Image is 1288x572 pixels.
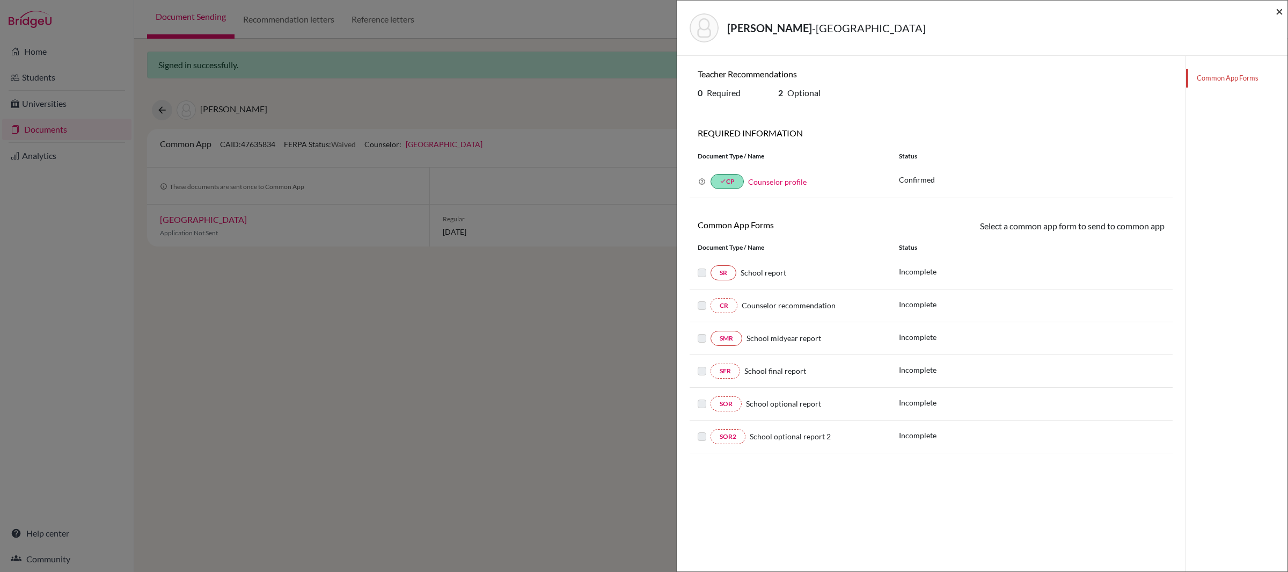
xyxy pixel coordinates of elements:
span: Required [707,88,741,98]
a: SOR [711,396,742,411]
span: School midyear report [747,334,821,343]
a: SOR2 [711,429,745,444]
h6: Teacher Recommendations [698,69,923,79]
div: Document Type / Name [690,243,891,252]
div: Select a common app form to send to common app [931,220,1173,234]
a: Counselor profile [748,177,807,186]
div: Status [891,243,1173,252]
span: Counselor recommendation [742,301,836,310]
p: Incomplete [899,364,936,375]
a: SR [711,265,736,280]
a: CR [711,298,737,313]
p: Incomplete [899,331,936,343]
div: Document Type / Name [690,151,891,161]
span: School final report [744,366,806,375]
span: × [1276,3,1283,19]
span: Optional [787,88,821,98]
a: SFR [711,364,740,379]
h6: Common App Forms [698,220,923,230]
a: SMR [711,331,742,346]
p: Incomplete [899,430,936,441]
strong: [PERSON_NAME] [727,21,812,34]
a: Common App Forms [1186,69,1287,88]
div: Status [891,151,1173,161]
p: Incomplete [899,397,936,408]
h6: REQUIRED INFORMATION [690,128,1173,138]
span: - [GEOGRAPHIC_DATA] [812,21,926,34]
p: Incomplete [899,299,936,310]
span: School report [741,268,786,277]
i: done [720,178,726,184]
p: Incomplete [899,266,936,277]
span: School optional report [746,399,821,408]
button: Close [1276,5,1283,18]
span: School optional report 2 [750,432,831,441]
b: 0 [698,88,702,98]
b: 2 [778,88,783,98]
a: doneCP [711,174,744,189]
p: Confirmed [899,174,1165,185]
